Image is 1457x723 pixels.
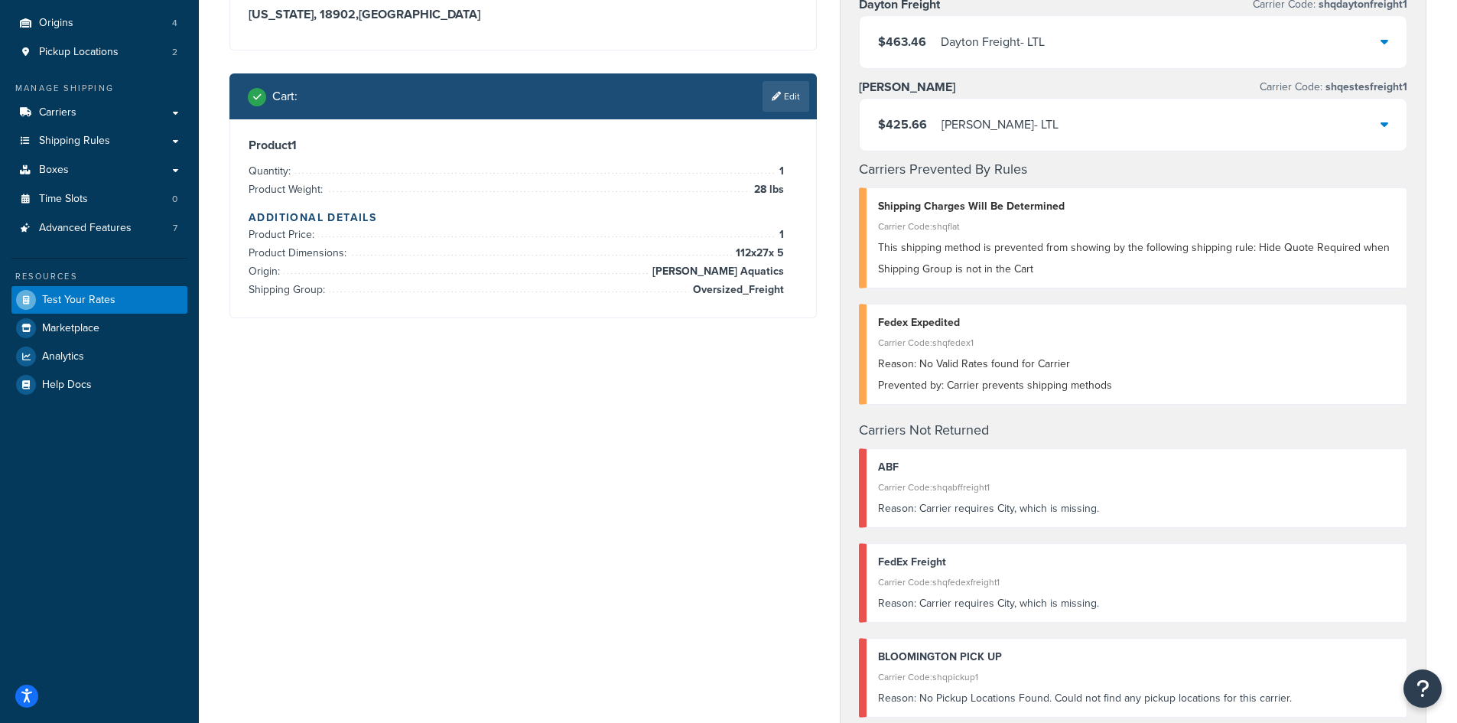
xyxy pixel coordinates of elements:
span: 2 [172,46,177,59]
span: Origin: [249,263,284,279]
span: Boxes [39,164,69,177]
li: Pickup Locations [11,38,187,67]
a: Test Your Rates [11,286,187,314]
span: Product Price: [249,226,318,243]
div: [PERSON_NAME] - LTL [942,114,1059,135]
div: BLOOMINGTON PICK UP [878,646,1396,668]
span: $463.46 [878,33,926,50]
span: $425.66 [878,116,927,133]
span: Origins [39,17,73,30]
h2: Cart : [272,90,298,103]
span: Test Your Rates [42,294,115,307]
span: Prevented by: [878,377,944,393]
div: Shipping Charges Will Be Determined [878,196,1396,217]
span: Reason: [878,356,916,372]
li: Origins [11,9,187,37]
div: Dayton Freight - LTL [941,31,1045,53]
a: Analytics [11,343,187,370]
span: Shipping Rules [39,135,110,148]
span: Shipping Group: [249,282,329,298]
span: 4 [172,17,177,30]
button: Open Resource Center [1403,669,1442,708]
span: 28 lbs [750,181,784,199]
a: Marketplace [11,314,187,342]
a: Advanced Features7 [11,214,187,243]
span: Time Slots [39,193,88,206]
span: Reason: [878,690,916,706]
a: Origins4 [11,9,187,37]
h4: Additional Details [249,210,798,226]
div: Carrier Code: shqfedex1 [878,332,1396,353]
div: Carrier Code: shqpickup1 [878,666,1396,688]
li: Advanced Features [11,214,187,243]
div: Carrier requires City, which is missing. [878,593,1396,614]
span: Reason: [878,595,916,611]
a: Help Docs [11,371,187,399]
div: No Pickup Locations Found. Could not find any pickup locations for this carrier. [878,688,1396,709]
span: 112 x 27 x 5 [732,244,784,262]
div: Carrier prevents shipping methods [878,375,1396,396]
span: Quantity: [249,163,294,179]
h3: [US_STATE], 18902 , [GEOGRAPHIC_DATA] [249,7,798,22]
div: Carrier Code: shqflat [878,216,1396,237]
a: Edit [763,81,809,112]
a: Shipping Rules [11,127,187,155]
span: 0 [172,193,177,206]
span: Marketplace [42,322,99,335]
p: Carrier Code: [1260,77,1407,98]
a: Boxes [11,156,187,184]
span: 7 [173,222,177,235]
div: FedEx Freight [878,552,1396,573]
span: shqestesfreight1 [1322,79,1407,95]
span: 1 [776,162,784,181]
div: ABF [878,457,1396,478]
h4: Carriers Prevented By Rules [859,159,1408,180]
span: [PERSON_NAME] Aquatics [649,262,784,281]
span: Carriers [39,106,76,119]
h4: Carriers Not Returned [859,420,1408,441]
span: 1 [776,226,784,244]
div: Carrier requires City, which is missing. [878,498,1396,519]
li: Time Slots [11,185,187,213]
span: Analytics [42,350,84,363]
span: This shipping method is prevented from showing by the following shipping rule: Hide Quote Require... [878,239,1390,277]
div: Resources [11,270,187,283]
a: Time Slots0 [11,185,187,213]
span: Pickup Locations [39,46,119,59]
div: Manage Shipping [11,82,187,95]
span: Oversized_Freight [689,281,784,299]
span: Reason: [878,500,916,516]
span: Product Dimensions: [249,245,350,261]
a: Pickup Locations2 [11,38,187,67]
div: Fedex Expedited [878,312,1396,334]
div: Carrier Code: shqfedexfreight1 [878,572,1396,593]
h3: Product 1 [249,138,798,153]
a: Carriers [11,99,187,127]
div: Carrier Code: shqabffreight1 [878,477,1396,498]
div: No Valid Rates found for Carrier [878,353,1396,375]
h3: [PERSON_NAME] [859,80,955,95]
span: Help Docs [42,379,92,392]
span: Product Weight: [249,181,327,197]
span: Advanced Features [39,222,132,235]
